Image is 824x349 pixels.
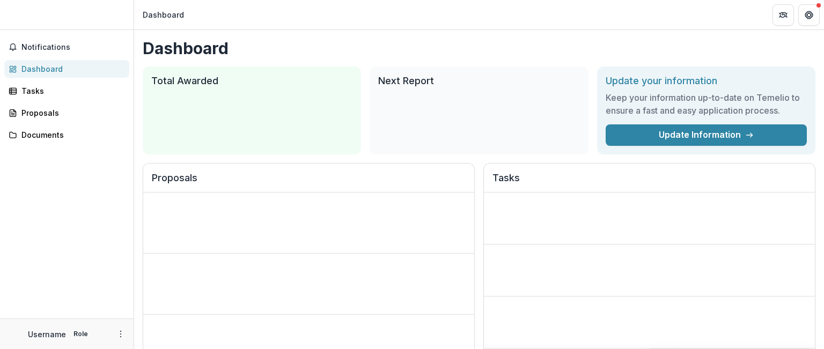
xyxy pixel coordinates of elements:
[4,82,129,100] a: Tasks
[114,328,127,340] button: More
[4,126,129,144] a: Documents
[70,329,91,339] p: Role
[151,75,352,87] h2: Total Awarded
[492,172,806,192] h2: Tasks
[152,172,466,192] h2: Proposals
[798,4,820,26] button: Get Help
[143,9,184,20] div: Dashboard
[138,7,188,23] nav: breadcrumb
[606,75,807,87] h2: Update your information
[21,129,121,140] div: Documents
[21,43,125,52] span: Notifications
[143,39,815,58] h1: Dashboard
[28,329,66,340] p: Username
[4,60,129,78] a: Dashboard
[606,91,807,117] h3: Keep your information up-to-date on Temelio to ensure a fast and easy application process.
[378,75,579,87] h2: Next Report
[21,107,121,118] div: Proposals
[21,63,121,75] div: Dashboard
[4,39,129,56] button: Notifications
[772,4,794,26] button: Partners
[21,85,121,96] div: Tasks
[606,124,807,146] a: Update Information
[4,104,129,122] a: Proposals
